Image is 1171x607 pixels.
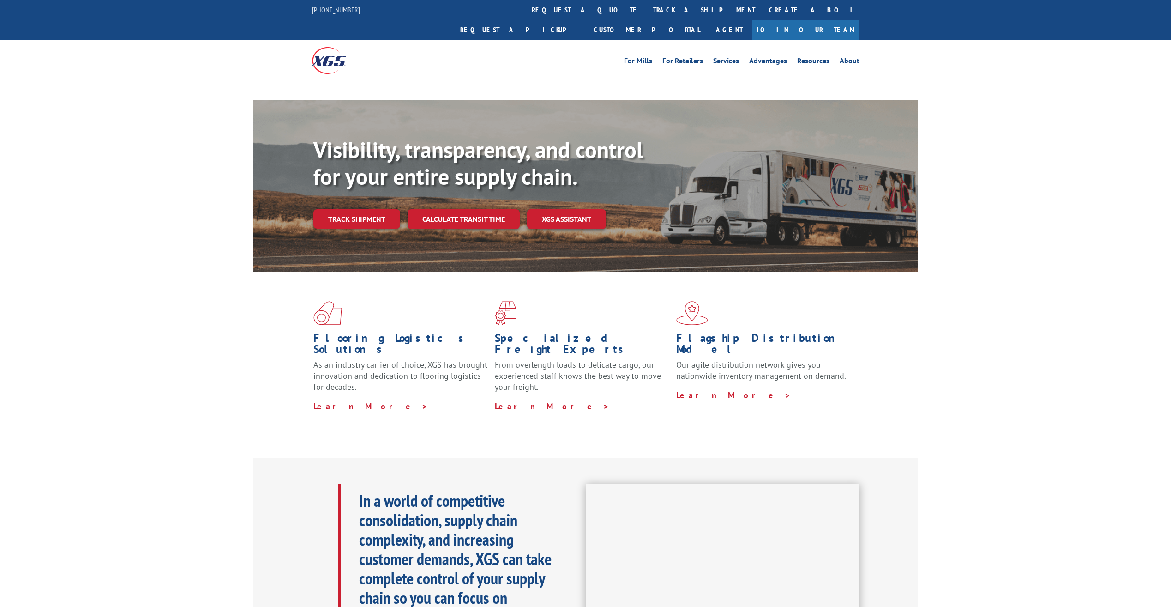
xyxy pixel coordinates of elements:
[662,57,703,67] a: For Retailers
[495,301,516,325] img: xgs-icon-focused-on-flooring-red
[587,20,707,40] a: Customer Portal
[840,57,859,67] a: About
[408,209,520,229] a: Calculate transit time
[624,57,652,67] a: For Mills
[313,333,488,359] h1: Flooring Logistics Solutions
[527,209,606,229] a: XGS ASSISTANT
[676,333,851,359] h1: Flagship Distribution Model
[313,401,428,412] a: Learn More >
[312,5,360,14] a: [PHONE_NUMBER]
[676,390,791,401] a: Learn More >
[797,57,829,67] a: Resources
[752,20,859,40] a: Join Our Team
[313,209,400,229] a: Track shipment
[495,359,669,401] p: From overlength loads to delicate cargo, our experienced staff knows the best way to move your fr...
[453,20,587,40] a: Request a pickup
[676,301,708,325] img: xgs-icon-flagship-distribution-model-red
[713,57,739,67] a: Services
[707,20,752,40] a: Agent
[676,359,846,381] span: Our agile distribution network gives you nationwide inventory management on demand.
[313,301,342,325] img: xgs-icon-total-supply-chain-intelligence-red
[495,401,610,412] a: Learn More >
[313,359,487,392] span: As an industry carrier of choice, XGS has brought innovation and dedication to flooring logistics...
[495,333,669,359] h1: Specialized Freight Experts
[313,135,643,191] b: Visibility, transparency, and control for your entire supply chain.
[749,57,787,67] a: Advantages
